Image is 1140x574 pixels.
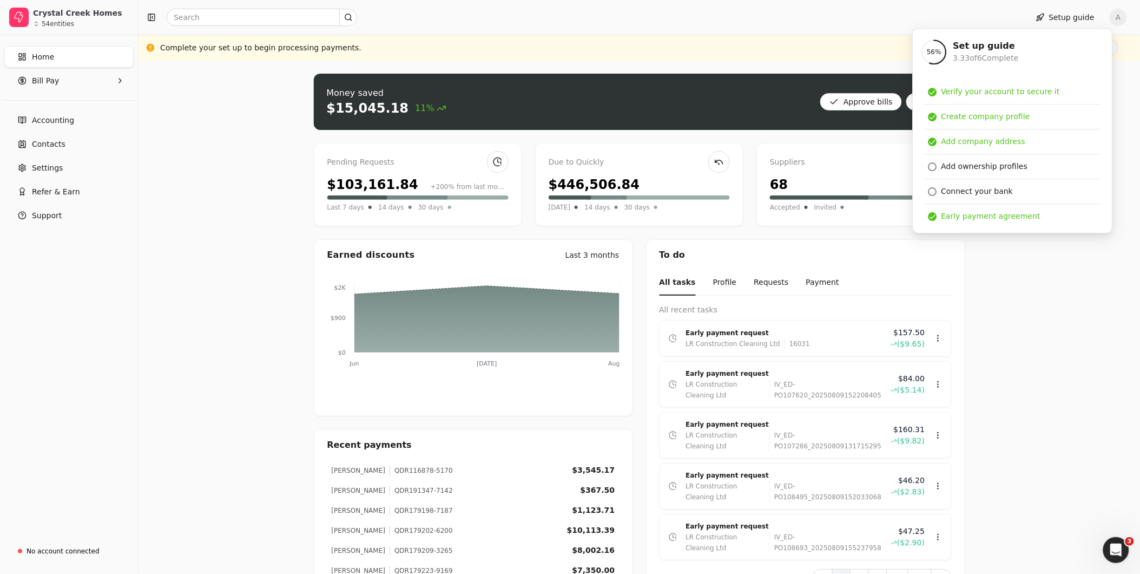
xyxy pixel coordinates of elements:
[581,485,615,496] div: $367.50
[549,156,730,168] div: Due to Quickly
[814,202,836,213] span: Invited
[4,157,134,179] a: Settings
[32,115,74,126] span: Accounting
[686,521,882,532] div: Early payment request
[332,546,386,556] div: [PERSON_NAME]
[906,93,952,110] button: Pay
[941,111,1030,122] div: Create company profile
[770,156,951,168] div: Suppliers
[1110,9,1127,26] button: A
[332,486,386,495] div: [PERSON_NAME]
[686,481,766,503] div: LR Construction Cleaning Ltd
[32,75,59,87] span: Bill Pay
[624,202,650,213] span: 30 days
[390,506,453,516] div: QDR179198-7187
[33,8,129,18] div: Crystal Creek Homes
[327,100,409,117] div: $15,045.18
[894,424,925,435] span: $160.31
[332,506,386,516] div: [PERSON_NAME]
[332,466,386,475] div: [PERSON_NAME]
[390,466,453,475] div: QDR116878-5170
[42,21,74,27] div: 54 entities
[899,475,925,486] span: $46.20
[4,133,134,155] a: Contacts
[167,9,357,26] input: Search
[4,181,134,203] button: Refer & Earn
[894,327,925,338] span: $157.50
[686,338,781,349] div: LR Construction Cleaning Ltd
[314,430,632,460] div: Recent payments
[770,175,788,194] div: 68
[334,284,346,291] tspan: $2K
[941,161,1028,172] div: Add ownership profiles
[713,270,737,296] button: Profile
[160,42,361,54] div: Complete your set up to begin processing payments.
[32,51,54,63] span: Home
[549,202,571,213] span: [DATE]
[332,526,386,536] div: [PERSON_NAME]
[327,156,509,168] div: Pending Requests
[4,46,134,68] a: Home
[897,486,925,498] span: ($2.83)
[686,419,882,430] div: Early payment request
[418,202,444,213] span: 30 days
[1103,537,1129,563] iframe: Intercom live chat
[686,470,882,481] div: Early payment request
[899,373,925,384] span: $84.00
[4,70,134,92] button: Bill Pay
[378,202,404,213] span: 14 days
[572,465,615,476] div: $3,545.17
[549,175,640,194] div: $446,506.84
[4,205,134,226] button: Support
[941,86,1060,97] div: Verify your account to secure it
[565,250,620,261] div: Last 3 months
[32,210,62,221] span: Support
[769,379,882,401] div: IV_ED-PO107620_20250809152208405
[754,270,788,296] button: Requests
[806,270,839,296] button: Payment
[477,360,497,367] tspan: [DATE]
[390,546,453,556] div: QDR179209-3265
[769,430,882,452] div: IV_ED-PO107286_20250809131715295
[327,87,446,100] div: Money saved
[4,109,134,131] a: Accounting
[660,270,696,296] button: All tasks
[770,202,800,213] span: Accepted
[327,175,419,194] div: $103,161.84
[769,481,882,503] div: IV_ED-PO108495_20250809152033068
[572,545,615,556] div: $8,002.16
[647,240,965,270] div: To do
[32,162,63,174] span: Settings
[899,526,925,537] span: $47.25
[897,338,925,350] span: ($9.65)
[4,542,134,561] a: No account connected
[572,505,615,516] div: $1,123.71
[927,47,941,57] span: 56 %
[349,360,359,367] tspan: Jun
[953,40,1019,53] div: Set up guide
[953,53,1019,64] div: 3.33 of 6 Complete
[1125,537,1134,546] span: 3
[1027,9,1103,26] button: Setup guide
[415,102,446,115] span: 11%
[660,304,952,316] div: All recent tasks
[897,384,925,396] span: ($5.14)
[390,486,453,495] div: QDR191347-7142
[27,546,100,556] div: No account connected
[32,186,80,198] span: Refer & Earn
[608,360,620,367] tspan: Aug
[686,379,766,401] div: LR Construction Cleaning Ltd
[941,186,1013,197] div: Connect your bank
[584,202,610,213] span: 14 days
[338,349,346,356] tspan: $0
[941,211,1040,222] div: Early payment agreement
[785,338,810,349] div: 16031
[686,430,766,452] div: LR Construction Cleaning Ltd
[913,28,1113,233] div: Setup guide
[769,532,882,553] div: IV_ED-PO108693_20250809155237958
[820,93,902,110] button: Approve bills
[327,202,365,213] span: Last 7 days
[686,368,882,379] div: Early payment request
